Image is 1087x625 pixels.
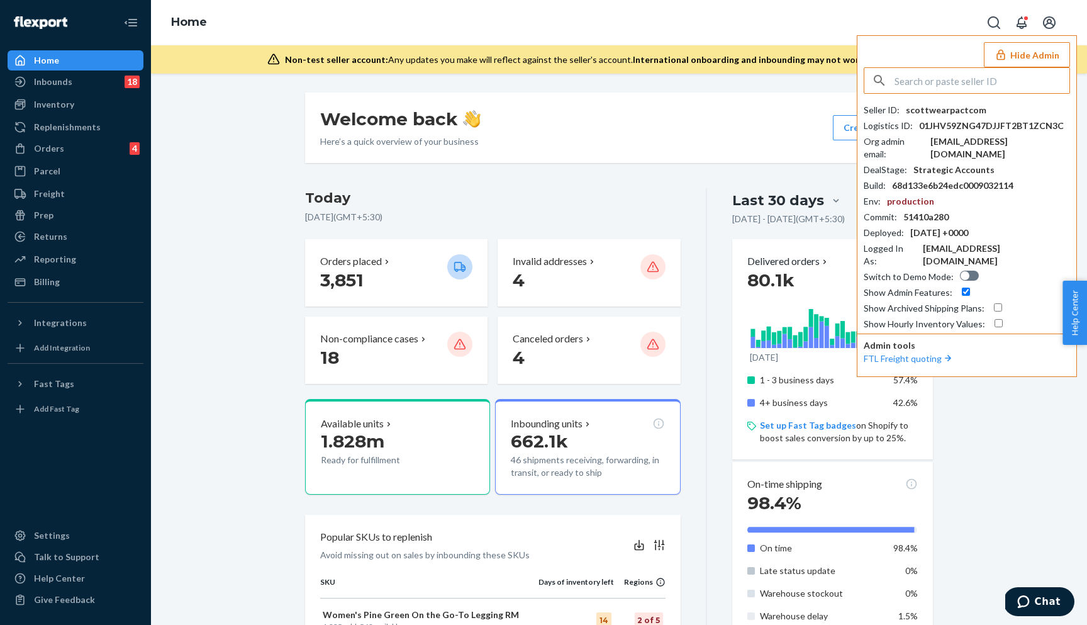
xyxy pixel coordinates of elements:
[8,50,143,70] a: Home
[8,547,143,567] button: Talk to Support
[511,431,568,452] span: 662.1k
[910,227,968,239] div: [DATE] +0000
[923,242,1070,267] div: [EMAIL_ADDRESS][DOMAIN_NAME]
[984,42,1070,67] button: Hide Admin
[8,313,143,333] button: Integrations
[864,104,900,116] div: Seller ID :
[930,135,1070,160] div: [EMAIL_ADDRESS][DOMAIN_NAME]
[513,269,525,291] span: 4
[320,577,538,598] th: SKU
[34,594,95,606] div: Give Feedback
[1037,10,1062,35] button: Open account menu
[8,374,143,394] button: Fast Tags
[981,10,1006,35] button: Open Search Box
[34,54,59,67] div: Home
[14,16,67,29] img: Flexport logo
[511,417,583,431] p: Inbounding units
[760,587,884,600] p: Warehouse stockout
[320,332,418,346] p: Non-compliance cases
[8,590,143,610] button: Give Feedback
[511,454,664,479] p: 46 shipments receiving, forwarding, in transit, or ready to ship
[760,420,856,431] a: Set up Fast Tag badges
[864,195,881,208] div: Env :
[893,374,918,385] span: 57.4%
[498,239,680,307] button: Invalid addresses 4
[34,253,76,266] div: Reporting
[321,417,384,431] p: Available units
[747,269,794,291] span: 80.1k
[864,164,907,176] div: DealStage :
[887,195,934,208] div: production
[864,242,917,267] div: Logged In As :
[8,117,143,137] a: Replenishments
[864,318,985,330] div: Show Hourly Inventory Values :
[892,179,1013,192] div: 68d133e6b24edc0009032114
[906,104,986,116] div: scottwearpactcom
[614,577,666,587] div: Regions
[864,120,913,132] div: Logistics ID :
[34,378,74,390] div: Fast Tags
[8,526,143,546] a: Settings
[320,108,481,130] h1: Welcome back
[161,4,217,41] ol: breadcrumbs
[893,397,918,408] span: 42.6%
[732,191,824,210] div: Last 30 days
[34,121,101,133] div: Replenishments
[34,76,72,88] div: Inbounds
[320,530,432,544] p: Popular SKUs to replenish
[760,397,884,409] p: 4+ business days
[8,94,143,115] a: Inventory
[760,419,918,444] p: on Shopify to boost sales conversion by up to 25%.
[864,353,954,364] a: FTL Freight quoting
[305,317,488,384] button: Non-compliance cases 18
[34,572,85,585] div: Help Center
[305,188,681,208] h3: Today
[8,138,143,159] a: Orders4
[864,211,897,223] div: Commit :
[760,565,884,577] p: Late status update
[905,565,918,576] span: 0%
[34,403,79,414] div: Add Fast Tag
[8,161,143,181] a: Parcel
[760,542,884,555] p: On time
[747,492,801,514] span: 98.4%
[171,15,207,29] a: Home
[760,610,884,622] p: Warehouse delay
[130,142,140,155] div: 4
[125,76,140,88] div: 18
[1005,587,1074,619] iframe: Opens a widget where you can chat to one of our agents
[913,164,995,176] div: Strategic Accounts
[893,543,918,553] span: 98.4%
[495,399,680,495] button: Inbounding units662.1k46 shipments receiving, forwarding, in transit, or ready to ship
[305,239,488,307] button: Orders placed 3,851
[895,68,1069,93] input: Search or paste seller ID
[34,317,87,329] div: Integrations
[320,254,382,269] p: Orders placed
[34,342,90,353] div: Add Integration
[8,399,143,419] a: Add Fast Tag
[864,302,984,315] div: Show Archived Shipping Plans :
[285,54,388,65] span: Non-test seller account:
[8,184,143,204] a: Freight
[34,276,60,288] div: Billing
[8,272,143,292] a: Billing
[8,205,143,225] a: Prep
[34,209,53,222] div: Prep
[498,317,680,384] button: Canceled orders 4
[1062,281,1087,345] span: Help Center
[320,347,339,368] span: 18
[864,179,886,192] div: Build :
[323,609,536,621] p: Women's Pine Green On the Go-To Legging RM
[34,98,74,111] div: Inventory
[898,611,918,621] span: 1.5%
[1009,10,1034,35] button: Open notifications
[34,188,65,200] div: Freight
[919,120,1064,132] div: 01JHV59ZNG47DJJFT2BT1ZCN3C
[760,374,884,386] p: 1 - 3 business days
[285,53,959,66] div: Any updates you make will reflect against the seller's account.
[747,254,830,269] button: Delivered orders
[305,399,490,495] button: Available units1.828mReady for fulfillment
[750,351,778,364] p: [DATE]
[633,54,959,65] span: International onboarding and inbounding may not work during impersonation.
